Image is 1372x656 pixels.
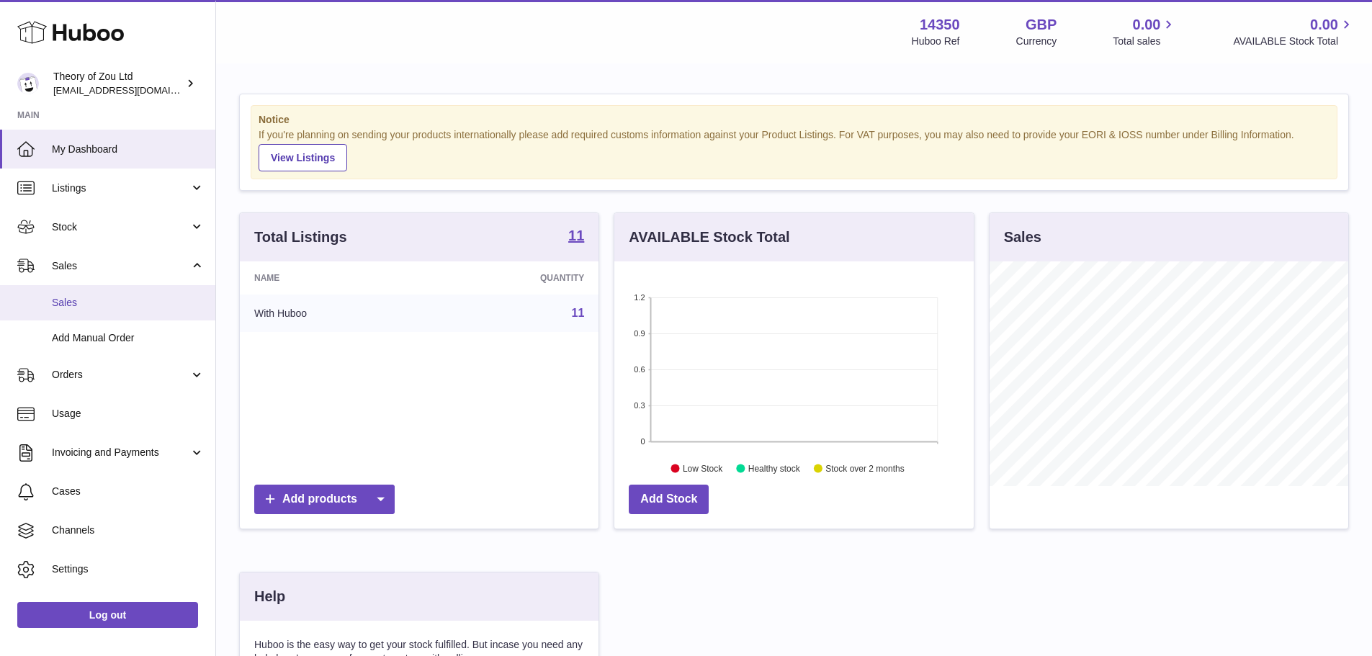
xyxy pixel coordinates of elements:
strong: 11 [568,228,584,243]
span: Cases [52,485,205,498]
text: 0.3 [635,401,645,410]
span: Add Manual Order [52,331,205,345]
span: Total sales [1113,35,1177,48]
th: Quantity [429,261,598,295]
a: View Listings [259,144,347,171]
text: 1.2 [635,293,645,302]
div: Currency [1016,35,1057,48]
strong: GBP [1026,15,1057,35]
span: Usage [52,407,205,421]
div: Theory of Zou Ltd [53,70,183,97]
a: Log out [17,602,198,628]
strong: 14350 [920,15,960,35]
td: With Huboo [240,295,429,332]
a: Add products [254,485,395,514]
text: Stock over 2 months [826,463,905,473]
span: 0.00 [1133,15,1161,35]
h3: Sales [1004,228,1041,247]
text: 0.6 [635,365,645,374]
strong: Notice [259,113,1330,127]
div: Huboo Ref [912,35,960,48]
div: If you're planning on sending your products internationally please add required customs informati... [259,128,1330,171]
a: 0.00 Total sales [1113,15,1177,48]
text: 0 [641,437,645,446]
span: Listings [52,181,189,195]
a: 0.00 AVAILABLE Stock Total [1233,15,1355,48]
span: Sales [52,259,189,273]
span: Sales [52,296,205,310]
a: Add Stock [629,485,709,514]
span: [EMAIL_ADDRESS][DOMAIN_NAME] [53,84,212,96]
span: Invoicing and Payments [52,446,189,459]
a: 11 [568,228,584,246]
text: Low Stock [683,463,723,473]
span: Channels [52,524,205,537]
h3: Help [254,587,285,606]
th: Name [240,261,429,295]
text: Healthy stock [748,463,801,473]
text: 0.9 [635,329,645,338]
span: Stock [52,220,189,234]
h3: AVAILABLE Stock Total [629,228,789,247]
span: Orders [52,368,189,382]
img: internalAdmin-14350@internal.huboo.com [17,73,39,94]
span: 0.00 [1310,15,1338,35]
span: My Dashboard [52,143,205,156]
h3: Total Listings [254,228,347,247]
span: AVAILABLE Stock Total [1233,35,1355,48]
a: 11 [572,307,585,319]
span: Settings [52,562,205,576]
